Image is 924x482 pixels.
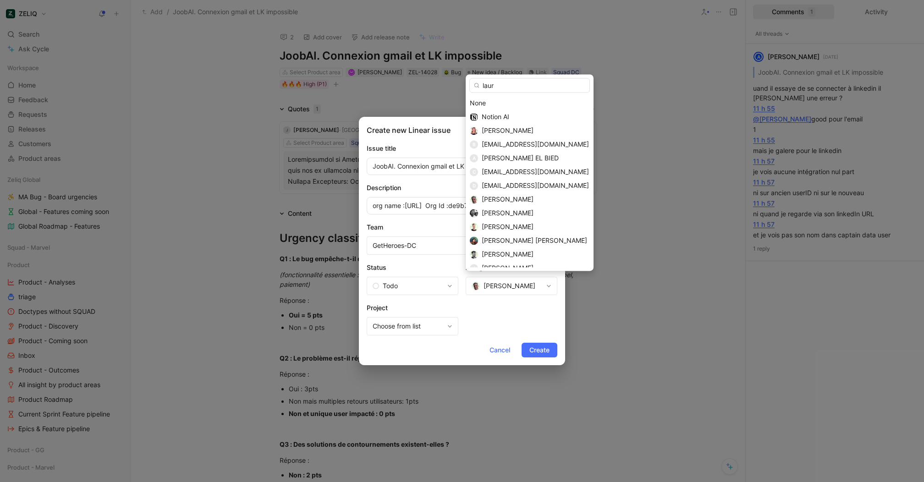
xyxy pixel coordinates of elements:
img: avatar [470,237,478,245]
button: Choose from list [367,317,458,335]
div: b [470,141,478,149]
div: None [470,98,589,109]
div: J [470,264,478,273]
span: [EMAIL_ADDRESS][DOMAIN_NAME] [482,168,589,176]
button: Todo [367,277,458,295]
div: Issue title [367,143,557,154]
input: Your description [367,197,557,214]
span: [PERSON_NAME] [482,209,533,217]
span: [PERSON_NAME] [PERSON_NAME] [482,237,587,245]
span: [PERSON_NAME] [482,251,533,258]
div: Project [367,302,458,317]
img: avatar [470,209,478,218]
span: [PERSON_NAME] [482,196,533,203]
div: Description [367,182,557,193]
img: avatar [470,113,478,121]
span: [EMAIL_ADDRESS][DOMAIN_NAME] [482,141,589,148]
span: [PERSON_NAME] [482,223,533,231]
span: Cancel [489,345,510,356]
div: A [470,154,478,163]
img: avatar [470,196,478,204]
svg: Todo [373,283,379,289]
span: [EMAIL_ADDRESS][DOMAIN_NAME] [482,182,589,190]
span: [PERSON_NAME] [484,280,535,291]
div: c [470,168,478,176]
input: Your issue title [367,158,557,175]
button: Cancel [482,343,518,357]
div: Status [367,262,458,277]
img: avatar [470,127,478,135]
input: Search... [469,78,590,93]
div: Team [367,222,557,236]
div: d [470,182,478,190]
button: avatar[PERSON_NAME] [466,277,557,295]
span: Todo [383,280,398,291]
img: avatar [472,282,480,290]
p: Create new Linear issue [367,125,557,136]
span: [PERSON_NAME] [482,127,533,135]
span: Create [529,345,550,356]
span: Notion AI [482,113,509,121]
span: Choose from list [373,321,444,332]
span: [PERSON_NAME] EL BIED [482,154,559,162]
span: [PERSON_NAME] [482,264,533,272]
span: GetHeroes-DC [373,240,543,251]
img: avatar [470,223,478,231]
button: GetHeroes-DC [367,236,557,255]
button: Create [522,343,557,357]
img: avatar [470,251,478,259]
